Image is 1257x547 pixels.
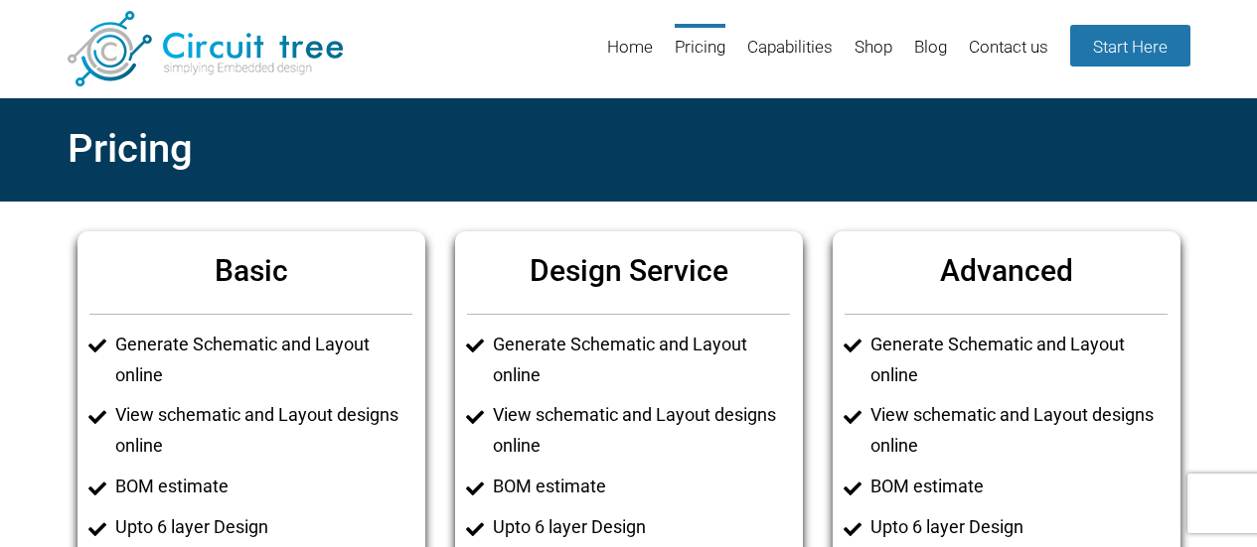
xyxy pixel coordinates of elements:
li: Generate Schematic and Layout online [493,330,790,391]
a: Pricing [675,24,725,88]
h6: Basic [89,243,412,298]
li: View schematic and Layout designs online [870,400,1168,462]
h6: Design Service [467,243,790,298]
a: Start Here [1070,25,1190,67]
li: BOM estimate [493,472,790,502]
li: View schematic and Layout designs online [493,400,790,462]
a: Capabilities [747,24,833,88]
a: Contact us [969,24,1048,88]
li: View schematic and Layout designs online [115,400,412,462]
li: BOM estimate [115,472,412,502]
li: BOM estimate [870,472,1168,502]
a: Blog [914,24,947,88]
img: Circuit Tree [68,11,343,86]
li: Upto 6 layer Design [493,512,790,543]
li: Generate Schematic and Layout online [870,330,1168,391]
li: Generate Schematic and Layout online [115,330,412,391]
li: Upto 6 layer Design [870,512,1168,543]
a: Shop [855,24,892,88]
h2: Pricing [68,115,1190,184]
h6: Advanced [845,243,1168,298]
li: Upto 6 layer Design [115,512,412,543]
a: Home [607,24,653,88]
